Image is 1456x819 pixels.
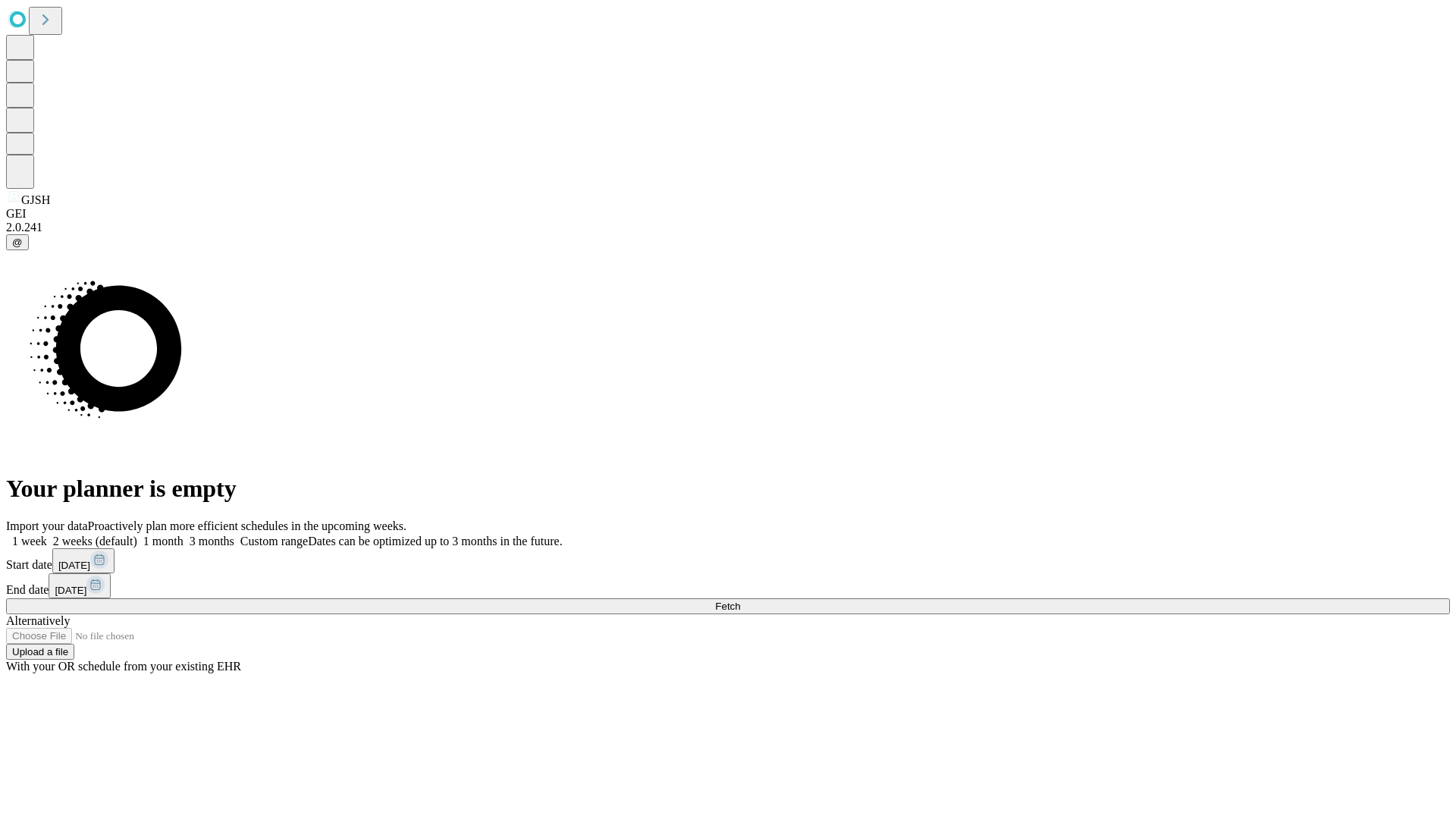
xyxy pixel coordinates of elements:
button: [DATE] [52,548,115,573]
span: [DATE] [58,560,90,571]
button: [DATE] [49,573,111,598]
span: @ [12,237,23,248]
span: [DATE] [55,585,86,596]
span: Import your data [6,519,88,532]
span: 3 months [190,535,234,548]
div: 2.0.241 [6,221,1450,234]
span: 1 month [143,535,184,548]
span: Alternatively [6,614,70,627]
button: Fetch [6,598,1450,614]
span: Proactively plan more efficient schedules in the upcoming weeks. [88,519,406,532]
div: End date [6,573,1450,598]
span: With your OR schedule from your existing EHR [6,660,241,673]
span: GJSH [21,193,50,206]
span: Fetch [715,601,740,612]
span: 2 weeks (default) [53,535,137,548]
h1: Your planner is empty [6,475,1450,503]
button: Upload a file [6,644,74,660]
div: Start date [6,548,1450,573]
button: @ [6,234,29,250]
div: GEI [6,207,1450,221]
span: Custom range [240,535,308,548]
span: Dates can be optimized up to 3 months in the future. [308,535,562,548]
span: 1 week [12,535,47,548]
